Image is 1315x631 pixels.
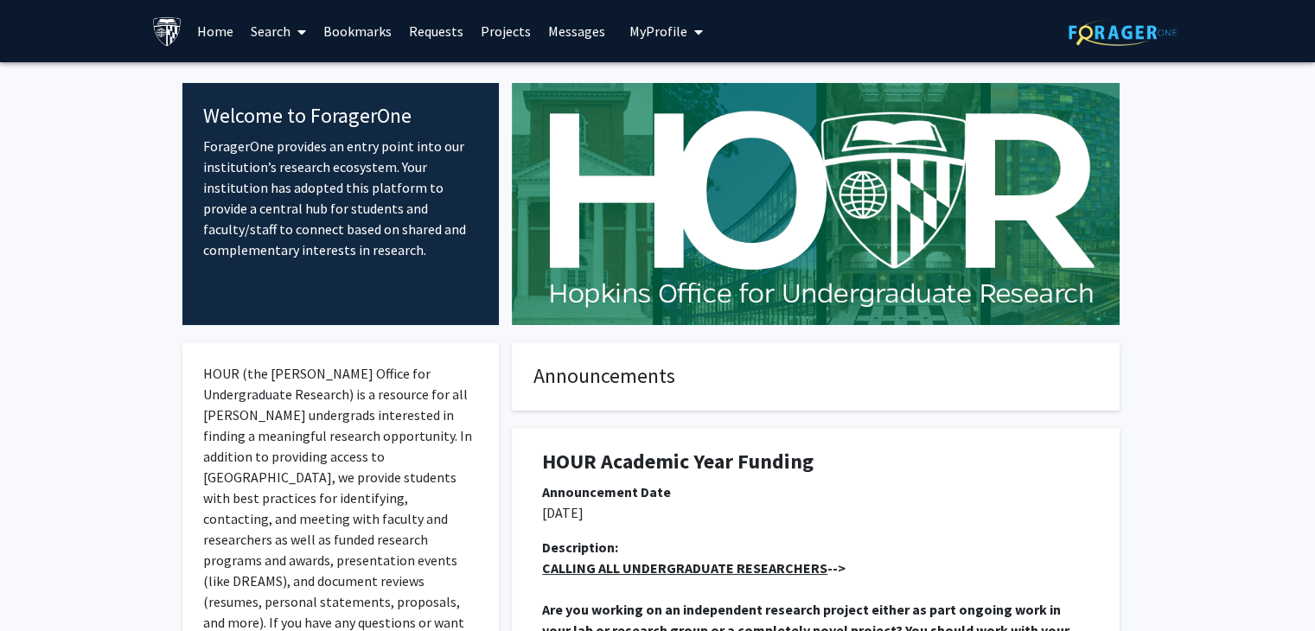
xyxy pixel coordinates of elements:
[188,1,242,61] a: Home
[542,559,827,577] u: CALLING ALL UNDERGRADUATE RESEARCHERS
[539,1,614,61] a: Messages
[152,16,182,47] img: Johns Hopkins University Logo
[533,364,1098,389] h4: Announcements
[400,1,472,61] a: Requests
[242,1,315,61] a: Search
[315,1,400,61] a: Bookmarks
[512,83,1120,325] img: Cover Image
[203,104,479,129] h4: Welcome to ForagerOne
[542,481,1089,502] div: Announcement Date
[542,449,1089,475] h1: HOUR Academic Year Funding
[13,553,73,618] iframe: Chat
[542,537,1089,558] div: Description:
[542,502,1089,523] p: [DATE]
[203,136,479,260] p: ForagerOne provides an entry point into our institution’s research ecosystem. Your institution ha...
[542,559,846,577] strong: -->
[629,22,687,40] span: My Profile
[472,1,539,61] a: Projects
[1069,19,1177,46] img: ForagerOne Logo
